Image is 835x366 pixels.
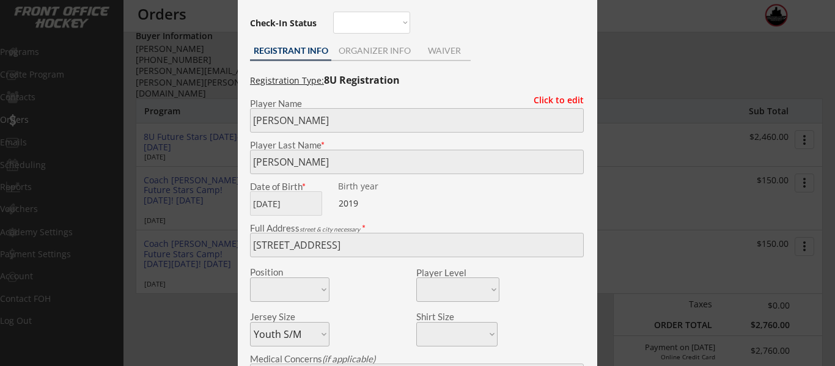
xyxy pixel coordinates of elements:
em: (if applicable) [322,353,375,364]
input: Street, City, Province/State [250,233,584,257]
div: ORGANIZER INFO [331,46,417,55]
div: We are transitioning the system to collect and store date of birth instead of just birth year to ... [338,182,414,191]
div: Position [250,268,313,277]
div: Click to edit [524,96,584,104]
div: Date of Birth [250,182,329,191]
em: street & city necessary [300,225,360,233]
div: Full Address [250,224,584,233]
u: Registration Type: [250,75,324,86]
div: Check-In Status [250,19,319,27]
div: Player Last Name [250,141,584,150]
div: Shirt Size [416,312,479,321]
div: REGISTRANT INFO [250,46,331,55]
div: Birth year [338,182,414,191]
strong: 8U Registration [324,73,400,87]
div: Player Name [250,99,584,108]
div: WAIVER [417,46,471,55]
div: Medical Concerns [250,354,584,364]
div: Player Level [416,268,499,277]
div: 2019 [339,197,415,210]
div: Jersey Size [250,312,313,321]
